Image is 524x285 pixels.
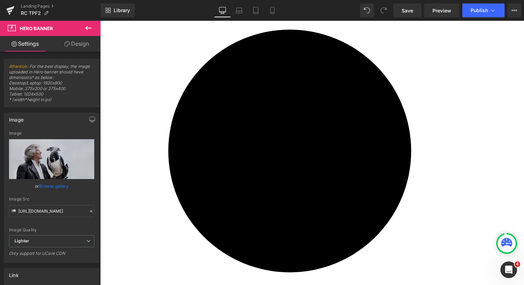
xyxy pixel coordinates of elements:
[377,3,391,17] button: Redo
[15,238,29,243] b: Lighter
[402,7,413,14] span: Save
[39,180,69,192] a: Browse gallery
[9,228,94,232] div: Image Quality
[507,3,521,17] button: More
[9,113,24,123] div: Image
[462,3,505,17] button: Publish
[20,26,53,31] span: Hero Banner
[500,261,517,278] iframe: Intercom live chat
[360,3,374,17] button: Undo
[114,7,130,14] span: Library
[9,182,94,190] div: or
[21,10,41,16] span: RC TPF2
[9,131,94,136] div: Image
[264,3,281,17] a: Mobile
[247,3,264,17] a: Tablet
[101,3,135,17] a: New Library
[433,7,451,14] span: Preview
[9,251,94,261] div: Only support for UCare CDN
[52,36,102,52] a: Design
[471,8,488,13] span: Publish
[424,3,460,17] a: Preview
[515,261,520,267] span: 4
[231,3,247,17] a: Laptop
[214,3,231,17] a: Desktop
[9,268,19,278] div: Link
[9,64,27,69] a: Attention
[9,64,94,107] span: : For the best display, the image uploaded in Hero banner should have dimensions* as below: Deskt...
[9,197,94,202] div: Image Src
[9,205,94,217] input: Link
[21,3,101,9] a: Landing Pages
